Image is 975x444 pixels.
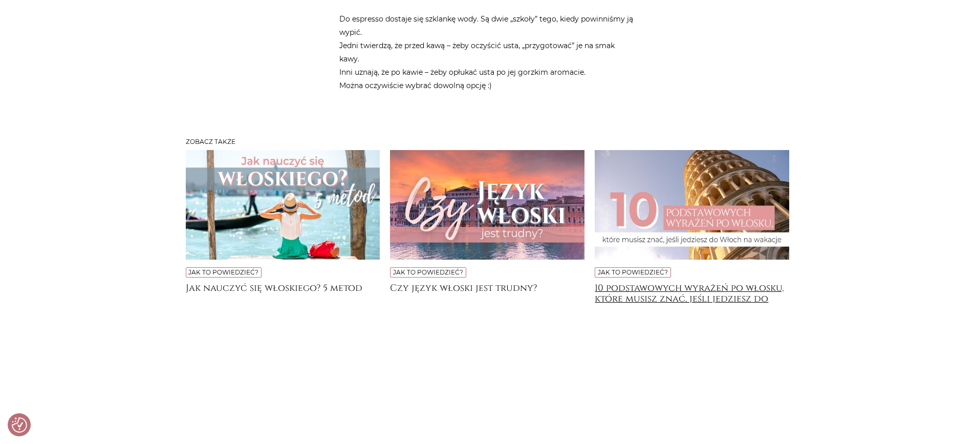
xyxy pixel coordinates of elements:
a: Jak nauczyć się włoskiego? 5 metod [186,283,380,303]
h3: Zobacz także [186,138,790,145]
img: Revisit consent button [12,417,27,433]
a: Jak to powiedzieć? [598,268,668,276]
a: Czy język włoski jest trudny? [390,283,584,303]
a: Jak to powiedzieć? [188,268,258,276]
a: Jak to powiedzieć? [393,268,463,276]
a: 10 podstawowych wyrażeń po włosku, które musisz znać, jeśli jedziesz do [GEOGRAPHIC_DATA] na wakacje [595,283,789,303]
button: Preferencje co do zgód [12,417,27,433]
